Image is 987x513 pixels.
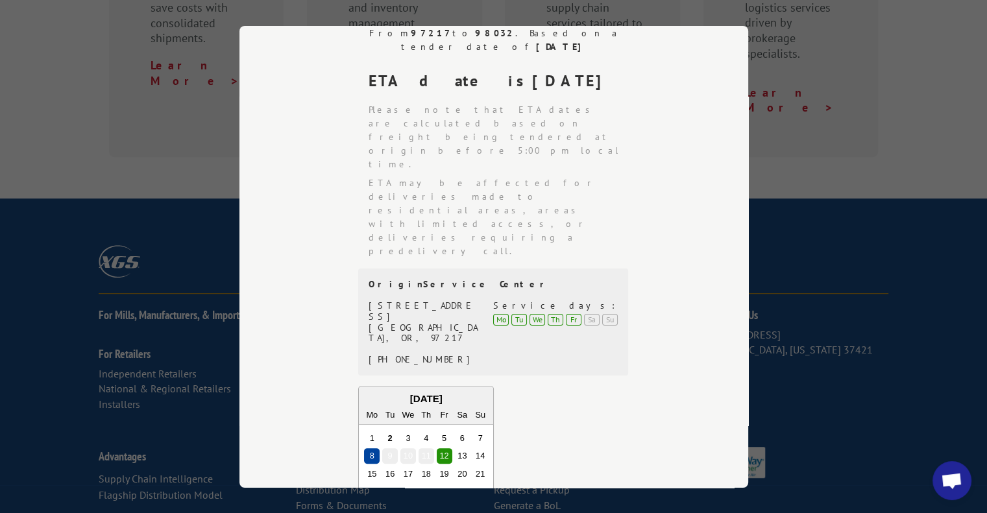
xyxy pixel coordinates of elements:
div: Choose Sunday, September 7th, 2025 [472,430,488,446]
strong: [DATE] [535,41,587,53]
div: Choose Friday, September 26th, 2025 [436,484,452,500]
div: Choose Monday, September 22nd, 2025 [364,484,380,500]
div: We [530,313,545,325]
div: [STREET_ADDRESS] [369,300,478,322]
div: Tu [382,407,398,423]
div: Choose Sunday, September 28th, 2025 [472,484,488,500]
div: Choose Monday, September 1st, 2025 [364,430,380,446]
div: Choose Friday, September 19th, 2025 [436,466,452,482]
strong: 98032 [474,27,515,39]
div: Origin Service Center [369,279,618,290]
div: Choose Tuesday, September 9th, 2025 [382,448,398,464]
div: Choose Sunday, September 14th, 2025 [472,448,488,464]
div: [DATE] [359,391,493,406]
div: Th [548,313,563,325]
div: Choose Thursday, September 25th, 2025 [418,484,433,500]
div: Choose Friday, September 12th, 2025 [436,448,452,464]
div: Choose Tuesday, September 16th, 2025 [382,466,398,482]
div: Choose Sunday, September 21st, 2025 [472,466,488,482]
strong: 97217 [410,27,452,39]
div: Choose Thursday, September 18th, 2025 [418,466,433,482]
li: ETA may be affected for deliveries made to residential areas, areas with limited access, or deliv... [369,176,629,258]
div: ETA date is [369,69,629,93]
div: Choose Monday, September 8th, 2025 [364,448,380,464]
div: Choose Wednesday, September 17th, 2025 [400,466,415,482]
div: Choose Saturday, September 13th, 2025 [454,448,470,464]
a: Open chat [932,461,971,500]
div: From to . Based on a tender date of [358,27,629,54]
div: Th [418,407,433,423]
div: Choose Tuesday, September 2nd, 2025 [382,430,398,446]
div: Choose Saturday, September 20th, 2025 [454,466,470,482]
div: Choose Thursday, September 4th, 2025 [418,430,433,446]
div: Choose Wednesday, September 24th, 2025 [400,484,415,500]
div: Mo [364,407,380,423]
div: Choose Saturday, September 27th, 2025 [454,484,470,500]
div: Choose Tuesday, September 23rd, 2025 [382,484,398,500]
div: Mo [493,313,509,325]
div: Sa [584,313,600,325]
div: Fr [566,313,581,325]
div: Su [602,313,618,325]
div: Fr [436,407,452,423]
div: Choose Friday, September 5th, 2025 [436,430,452,446]
strong: [DATE] [532,71,613,91]
div: Service days: [493,300,618,311]
div: Choose Wednesday, September 3rd, 2025 [400,430,415,446]
li: Please note that ETA dates are calculated based on freight being tendered at origin before 5:00 p... [369,103,629,171]
div: Sa [454,407,470,423]
div: We [400,407,415,423]
div: Choose Wednesday, September 10th, 2025 [400,448,415,464]
div: Su [472,407,488,423]
div: Choose Monday, September 15th, 2025 [364,466,380,482]
div: Choose Saturday, September 6th, 2025 [454,430,470,446]
div: Choose Thursday, September 11th, 2025 [418,448,433,464]
div: [GEOGRAPHIC_DATA], OR, 97217 [369,322,478,344]
div: [PHONE_NUMBER] [369,354,478,365]
div: Tu [511,313,527,325]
